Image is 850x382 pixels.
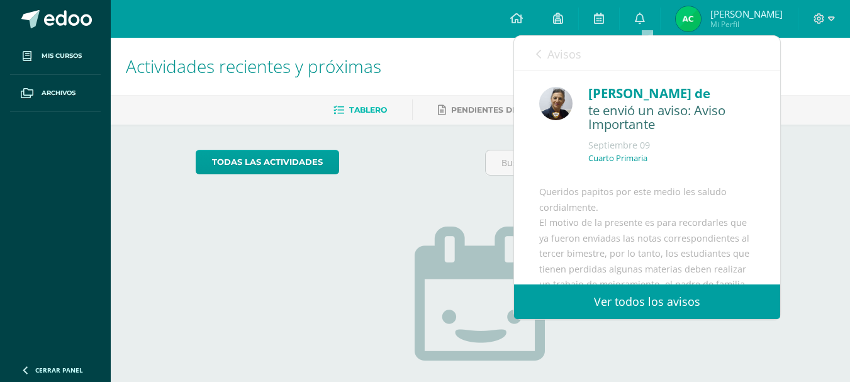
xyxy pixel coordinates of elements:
[514,284,780,319] a: Ver todos los avisos
[710,8,783,20] span: [PERSON_NAME]
[126,54,381,78] span: Actividades recientes y próximas
[710,19,783,30] span: Mi Perfil
[547,47,581,62] span: Avisos
[676,6,701,31] img: 42dc07b80815ffea4ddc2611a3af96d3.png
[42,51,82,61] span: Mis cursos
[333,100,387,120] a: Tablero
[588,153,647,164] p: Cuarto Primaria
[10,38,101,75] a: Mis cursos
[451,105,559,115] span: Pendientes de entrega
[42,88,75,98] span: Archivos
[349,105,387,115] span: Tablero
[588,84,755,103] div: [PERSON_NAME] de
[588,103,755,133] div: te envió un aviso: Aviso Importante
[10,75,101,112] a: Archivos
[486,150,764,175] input: Busca una actividad próxima aquí...
[438,100,559,120] a: Pendientes de entrega
[588,139,755,152] div: Septiembre 09
[539,87,573,120] img: 67f0ede88ef848e2db85819136c0f493.png
[35,366,83,374] span: Cerrar panel
[196,150,339,174] a: todas las Actividades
